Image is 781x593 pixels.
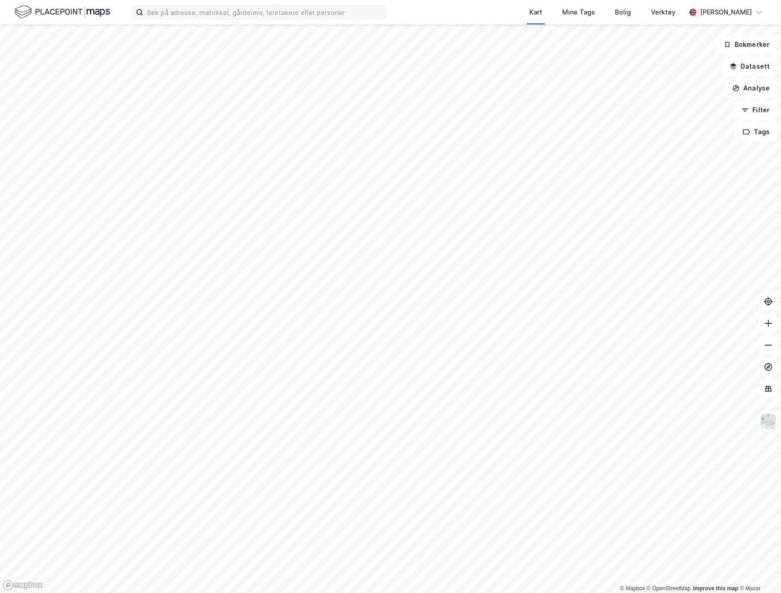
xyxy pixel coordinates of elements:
[725,79,777,97] button: Analyse
[3,580,43,590] a: Mapbox homepage
[143,5,386,19] input: Søk på adresse, matrikkel, gårdeiere, leietakere eller personer
[760,413,777,430] img: Z
[716,35,777,54] button: Bokmerker
[722,57,777,75] button: Datasett
[736,549,781,593] div: Kontrollprogram for chat
[562,7,595,18] div: Mine Tags
[693,585,738,592] a: Improve this map
[700,7,752,18] div: [PERSON_NAME]
[736,549,781,593] iframe: Chat Widget
[15,4,110,20] img: logo.f888ab2527a4732fd821a326f86c7f29.svg
[735,123,777,141] button: Tags
[647,585,691,592] a: OpenStreetMap
[529,7,542,18] div: Kart
[651,7,675,18] div: Verktøy
[620,585,645,592] a: Mapbox
[734,101,777,119] button: Filter
[615,7,631,18] div: Bolig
